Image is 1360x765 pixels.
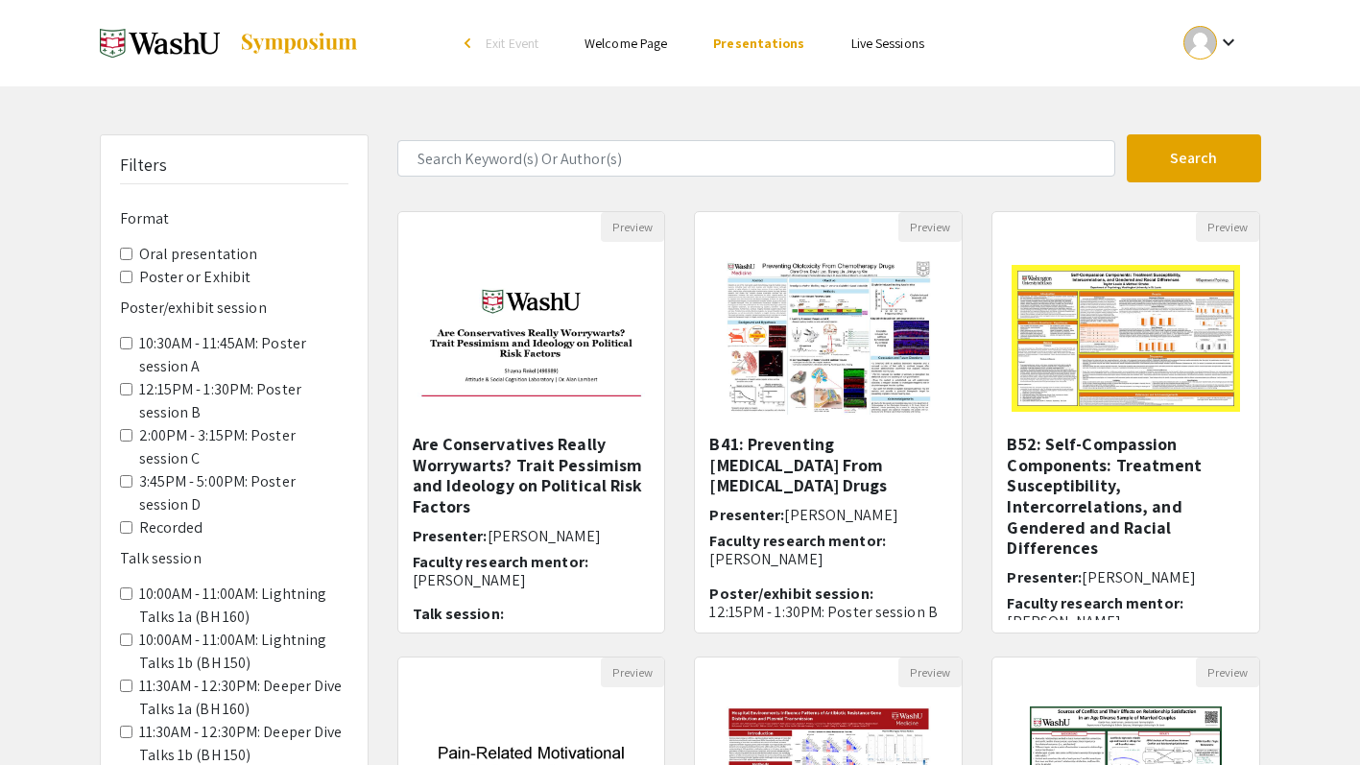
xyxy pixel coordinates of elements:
[992,246,1259,431] img: <p>B52: Self-Compassion Components: Treatment Susceptibility, Intercorrelations, and Gendered and...
[488,526,601,546] span: [PERSON_NAME]
[139,675,348,721] label: 11:30AM - 12:30PM: Deeper Dive Talks 1a (BH 160)
[1217,31,1240,54] mat-icon: Expand account dropdown
[14,679,82,751] iframe: Chat
[898,212,962,242] button: Preview
[1082,567,1195,587] span: [PERSON_NAME]
[784,505,897,525] span: [PERSON_NAME]
[709,584,872,604] span: Poster/exhibit session:
[585,35,667,52] a: Welcome Page
[1163,21,1260,64] button: Expand account dropdown
[120,299,348,317] h6: Poster/exhibit session
[397,140,1115,177] input: Search Keyword(s) Or Author(s)
[413,527,651,545] h6: Presenter:
[100,19,220,67] img: Spring 2025 Undergraduate Research Symposium
[694,211,963,634] div: Open Presentation <p>B41: Preventing Ototoxicity From Chemotherapy Drugs</p>
[709,531,885,551] span: Faculty research mentor:
[601,657,664,687] button: Preview
[1007,434,1245,559] h5: B52: Self-Compassion Components: Treatment Susceptibility, Intercorrelations, and Gendered and Ra...
[1196,657,1259,687] button: Preview
[709,603,947,621] p: 12:15PM - 1:30PM: Poster session B
[139,583,348,629] label: 10:00AM - 11:00AM: Lightning Talks 1a (BH 160)
[707,242,950,434] img: <p>B41: Preventing Ototoxicity From Chemotherapy Drugs</p>
[1007,612,1245,631] p: [PERSON_NAME]
[413,552,588,572] span: Faculty research mentor:
[120,155,168,176] h5: Filters
[398,254,665,421] img: <p><strong style="color: black;">Are Conservatives Really Worrywarts? Trait Pessimism and Ideolog...
[139,470,348,516] label: 3:45PM - 5:00PM: Poster session D
[601,212,664,242] button: Preview
[413,604,504,624] span: Talk session:
[465,37,476,49] div: arrow_back_ios
[139,243,258,266] label: Oral presentation
[709,434,947,496] h5: B41: Preventing [MEDICAL_DATA] From [MEDICAL_DATA] Drugs
[1007,568,1245,586] h6: Presenter:
[413,571,651,589] p: [PERSON_NAME]
[713,35,804,52] a: Presentations
[120,209,348,227] h6: Format
[139,266,251,289] label: Poster or Exhibit
[139,516,203,539] label: Recorded
[851,35,924,52] a: Live Sessions
[139,332,348,378] label: 10:30AM - 11:45AM: Poster session A
[397,211,666,634] div: Open Presentation <p><strong style="color: black;">Are Conservatives Really Worrywarts? Trait Pes...
[709,550,947,568] p: [PERSON_NAME]
[486,35,538,52] span: Exit Event
[991,211,1260,634] div: Open Presentation <p>B52: Self-Compassion Components: Treatment Susceptibility, Intercorrelations...
[413,434,651,516] h5: Are Conservatives Really Worrywarts? Trait Pessimism and Ideology on Political Risk Factors
[139,629,348,675] label: 10:00AM - 11:00AM: Lightning Talks 1b (BH 150)
[139,378,348,424] label: 12:15PM - 1:30PM: Poster session B
[709,506,947,524] h6: Presenter:
[1127,134,1261,182] button: Search
[100,19,359,67] a: Spring 2025 Undergraduate Research Symposium
[120,549,348,567] h6: Talk session
[139,424,348,470] label: 2:00PM - 3:15PM: Poster session C
[898,657,962,687] button: Preview
[1007,593,1182,613] span: Faculty research mentor:
[239,32,359,55] img: Symposium by ForagerOne
[1196,212,1259,242] button: Preview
